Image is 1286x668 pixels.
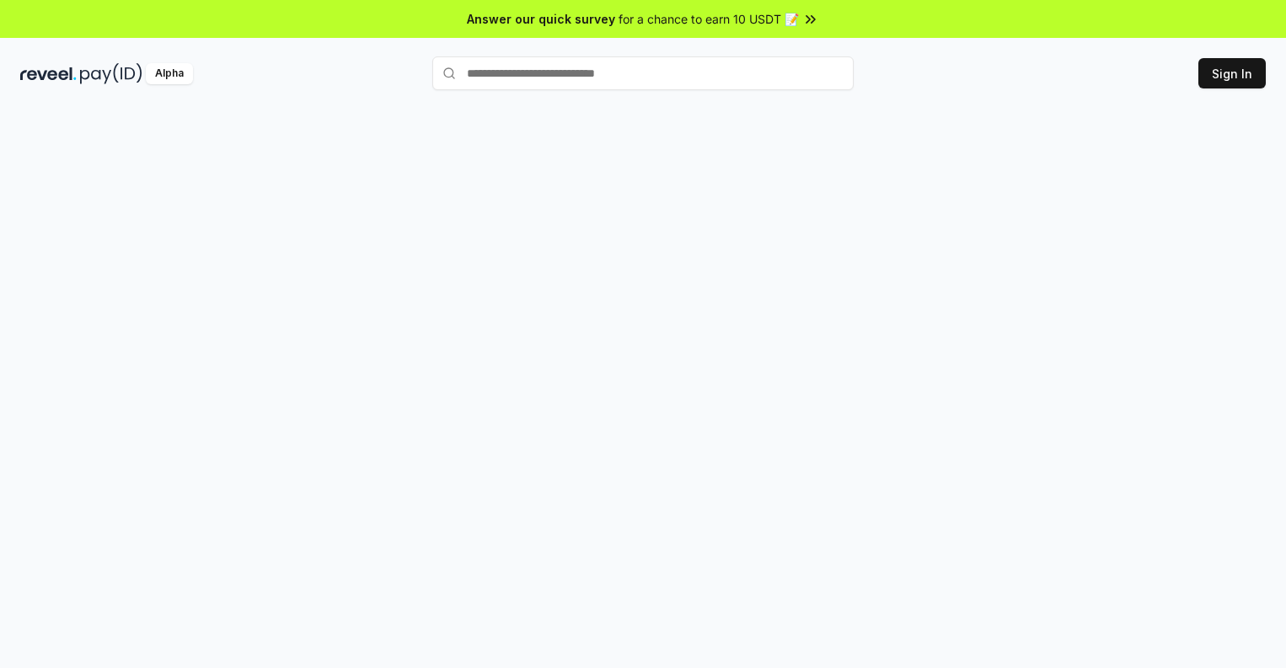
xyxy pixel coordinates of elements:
[619,10,799,28] span: for a chance to earn 10 USDT 📝
[146,63,193,84] div: Alpha
[80,63,142,84] img: pay_id
[20,63,77,84] img: reveel_dark
[1198,58,1266,88] button: Sign In
[467,10,615,28] span: Answer our quick survey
